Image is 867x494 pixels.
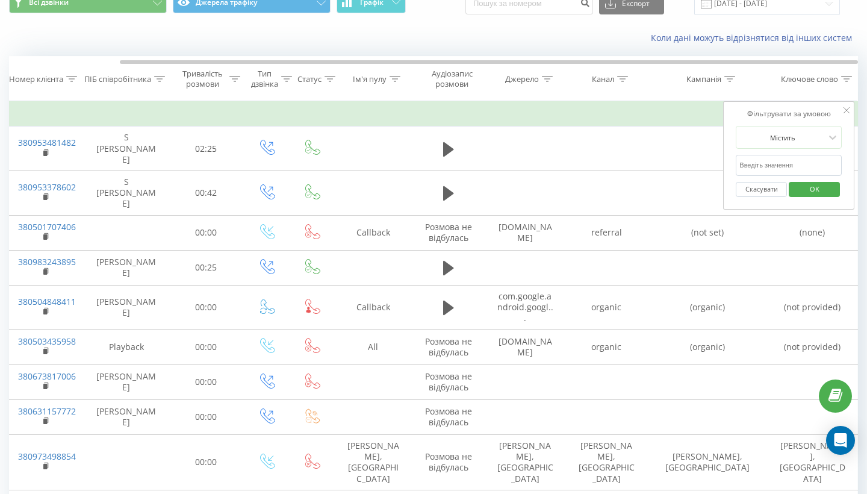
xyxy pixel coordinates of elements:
[736,182,787,197] button: Скасувати
[423,69,481,89] div: Аудіозапис розмови
[18,221,76,233] a: 380501707406
[425,451,472,473] span: Розмова не відбулась
[592,74,614,84] div: Канал
[798,180,831,198] span: OK
[18,336,76,347] a: 380503435958
[647,285,768,330] td: (organic)
[566,330,647,364] td: organic
[251,69,278,89] div: Тип дзвінка
[18,256,76,267] a: 380983243895
[566,215,647,250] td: referral
[169,399,244,434] td: 00:00
[334,285,412,330] td: Callback
[768,285,858,330] td: (not provided)
[425,221,472,243] span: Розмова не відбулась
[84,127,169,171] td: S [PERSON_NAME]
[781,74,838,84] div: Ключове слово
[425,405,472,428] span: Розмова не відбулась
[18,137,76,148] a: 380953481482
[485,435,566,490] td: [PERSON_NAME], [GEOGRAPHIC_DATA]
[497,290,553,324] span: com.google.android.googl...
[18,296,76,307] a: 380504848411
[334,435,412,490] td: [PERSON_NAME], [GEOGRAPHIC_DATA]
[826,426,855,455] div: Open Intercom Messenger
[169,170,244,215] td: 00:42
[425,336,472,358] span: Розмова не відбулась
[789,182,840,197] button: OK
[18,405,76,417] a: 380631157772
[647,435,768,490] td: [PERSON_NAME], [GEOGRAPHIC_DATA]
[169,215,244,250] td: 00:00
[18,370,76,382] a: 380673817006
[736,155,842,176] input: Введіть значення
[736,108,842,120] div: Фільтрувати за умовою
[84,364,169,399] td: [PERSON_NAME]
[647,215,768,250] td: (not set)
[334,330,412,364] td: All
[566,285,647,330] td: organic
[651,32,858,43] a: Коли дані можуть відрізнятися вiд інших систем
[84,330,169,364] td: Playback
[768,330,858,364] td: (not provided)
[18,181,76,193] a: 380953378602
[9,74,63,84] div: Номер клієнта
[334,215,412,250] td: Callback
[169,435,244,490] td: 00:00
[425,370,472,393] span: Розмова не відбулась
[297,74,322,84] div: Статус
[169,364,244,399] td: 00:00
[169,250,244,285] td: 00:25
[84,399,169,434] td: [PERSON_NAME]
[84,170,169,215] td: S [PERSON_NAME]
[179,69,226,89] div: Тривалість розмови
[84,74,151,84] div: ПІБ співробітника
[686,74,721,84] div: Кампанія
[485,330,566,364] td: [DOMAIN_NAME]
[647,330,768,364] td: (organic)
[84,285,169,330] td: [PERSON_NAME]
[566,435,647,490] td: [PERSON_NAME], [GEOGRAPHIC_DATA]
[353,74,387,84] div: Ім'я пулу
[505,74,539,84] div: Джерело
[768,435,858,490] td: [PERSON_NAME], [GEOGRAPHIC_DATA]
[169,285,244,330] td: 00:00
[485,215,566,250] td: [DOMAIN_NAME]
[169,127,244,171] td: 02:25
[169,330,244,364] td: 00:00
[18,451,76,462] a: 380973498854
[768,215,858,250] td: (none)
[84,250,169,285] td: [PERSON_NAME]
